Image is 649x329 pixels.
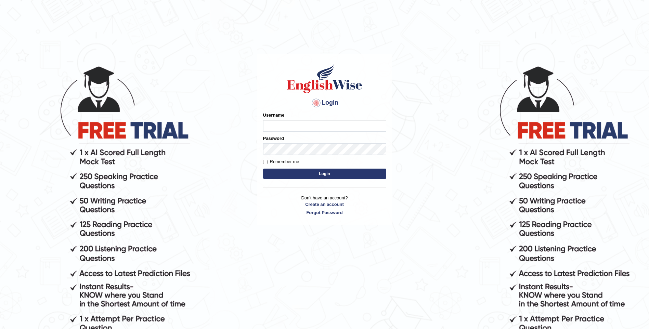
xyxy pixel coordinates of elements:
[263,201,386,208] a: Create an account
[263,158,299,165] label: Remember me
[263,195,386,216] p: Don't have an account?
[263,135,284,142] label: Password
[263,160,268,164] input: Remember me
[286,63,364,94] img: Logo of English Wise sign in for intelligent practice with AI
[263,112,285,118] label: Username
[263,97,386,108] h4: Login
[263,209,386,216] a: Forgot Password
[263,169,386,179] button: Login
